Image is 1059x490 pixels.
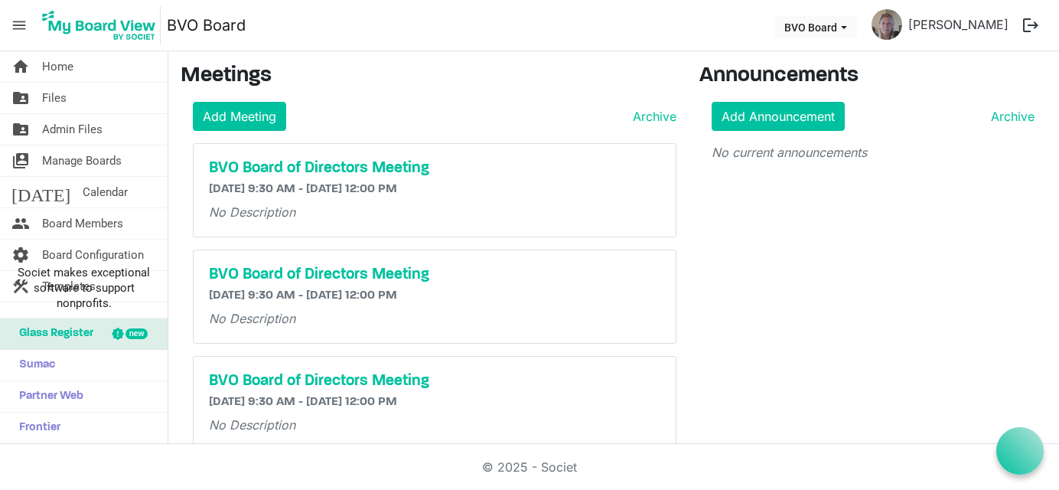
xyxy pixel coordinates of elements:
p: No Description [209,203,660,221]
span: Frontier [11,413,60,443]
p: No Description [209,416,660,434]
span: Sumac [11,350,55,381]
span: Manage Boards [42,145,122,176]
a: BVO Board of Directors Meeting [209,159,660,178]
span: home [11,51,30,82]
a: BVO Board of Directors Meeting [209,372,660,390]
span: settings [11,240,30,270]
a: BVO Board of Directors Meeting [209,266,660,284]
a: [PERSON_NAME] [902,9,1015,40]
a: Archive [985,107,1035,126]
h6: [DATE] 9:30 AM - [DATE] 12:00 PM [209,395,660,410]
h3: Announcements [699,64,1047,90]
span: Home [42,51,73,82]
span: Calendar [83,177,128,207]
a: Add Meeting [193,102,286,131]
span: Files [42,83,67,113]
div: new [125,328,148,339]
span: Partner Web [11,381,83,412]
span: Admin Files [42,114,103,145]
a: © 2025 - Societ [482,459,577,475]
button: BVO Board dropdownbutton [774,16,857,38]
span: folder_shared [11,114,30,145]
span: Glass Register [11,318,93,349]
span: switch_account [11,145,30,176]
span: menu [5,11,34,40]
span: Board Members [42,208,123,239]
a: Add Announcement [712,102,845,131]
span: Board Configuration [42,240,144,270]
button: logout [1015,9,1047,41]
a: Archive [627,107,676,126]
h3: Meetings [181,64,676,90]
img: UTfCzewT5rXU4fD18_RCmd8NiOoEVvluYSMOXPyd4SwdCOh8sCAkHe7StodDouQN8cB_eyn1cfkqWhFEANIUxA_thumb.png [872,9,902,40]
p: No current announcements [712,143,1035,162]
p: No Description [209,309,660,328]
span: [DATE] [11,177,70,207]
span: folder_shared [11,83,30,113]
span: people [11,208,30,239]
h6: [DATE] 9:30 AM - [DATE] 12:00 PM [209,182,660,197]
span: Societ makes exceptional software to support nonprofits. [7,265,161,311]
h6: [DATE] 9:30 AM - [DATE] 12:00 PM [209,289,660,303]
a: My Board View Logo [37,6,167,44]
img: My Board View Logo [37,6,161,44]
a: BVO Board [167,10,246,41]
